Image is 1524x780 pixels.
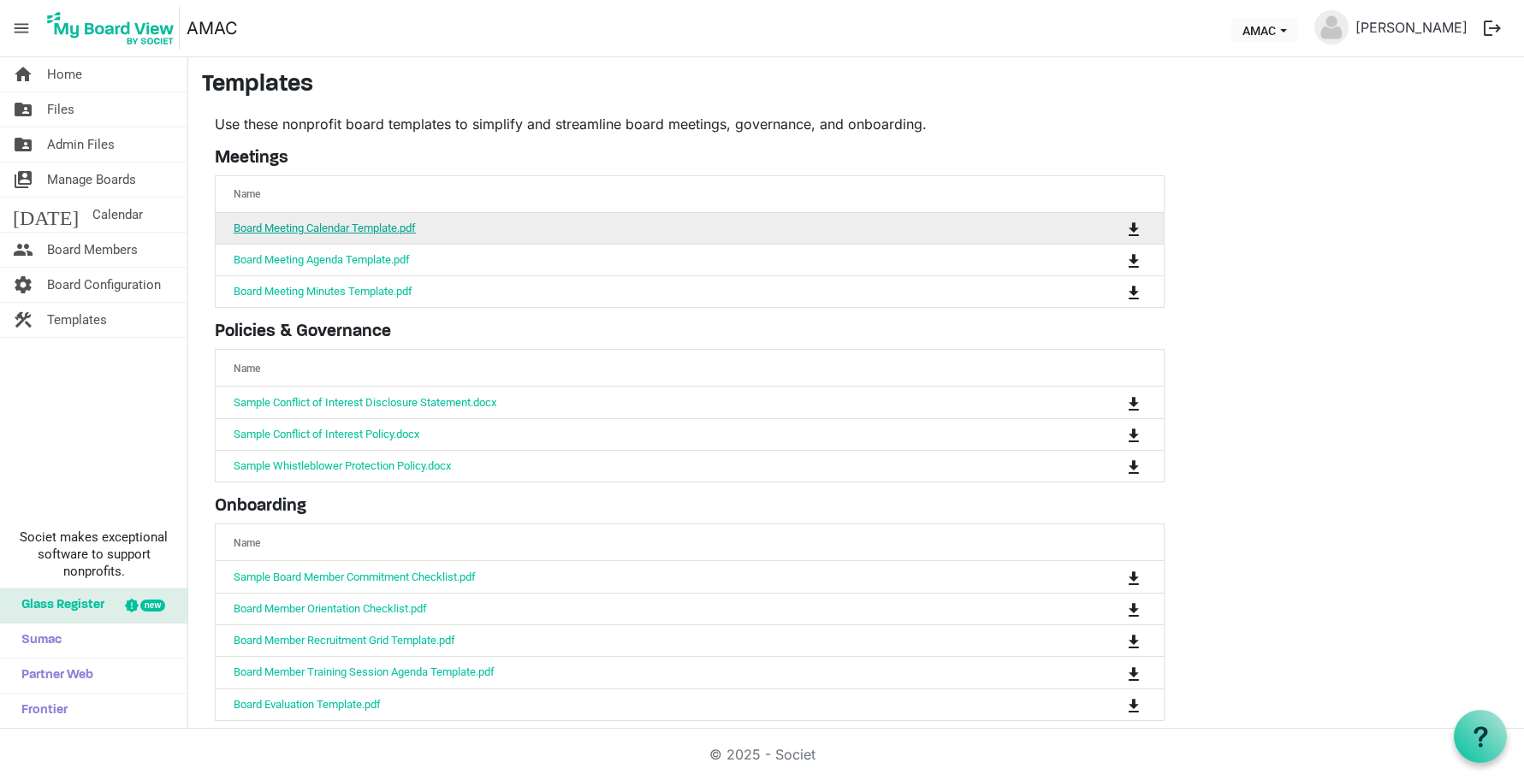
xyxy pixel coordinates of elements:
[47,268,161,302] span: Board Configuration
[13,92,33,127] span: folder_shared
[216,561,1057,592] td: Sample Board Member Commitment Checklist.pdf is template cell column header Name
[5,12,38,44] span: menu
[216,624,1057,656] td: Board Member Recruitment Grid Template.pdf is template cell column header Name
[42,7,187,50] a: My Board View Logo
[13,694,68,728] span: Frontier
[216,213,1057,244] td: Board Meeting Calendar Template.pdf is template cell column header Name
[13,57,33,92] span: home
[1057,561,1164,592] td: is Command column column header
[234,222,416,234] a: Board Meeting Calendar Template.pdf
[216,593,1057,624] td: Board Member Orientation Checklist.pdf is template cell column header Name
[216,450,1057,482] td: Sample Whistleblower Protection Policy.docx is template cell column header Name
[1057,450,1164,482] td: is Command column column header
[1231,18,1298,42] button: AMAC dropdownbutton
[13,162,33,197] span: switch_account
[216,275,1057,307] td: Board Meeting Minutes Template.pdf is template cell column header Name
[216,418,1057,450] td: Sample Conflict of Interest Policy.docx is template cell column header Name
[47,233,138,267] span: Board Members
[202,71,1510,100] h3: Templates
[234,602,427,615] a: Board Member Orientation Checklist.pdf
[234,428,419,440] a: Sample Conflict of Interest Policy.docx
[13,127,33,162] span: folder_shared
[1057,418,1164,450] td: is Command column column header
[8,529,180,580] span: Societ makes exceptional software to support nonprofits.
[1057,624,1164,656] td: is Command column column header
[42,7,180,50] img: My Board View Logo
[47,92,74,127] span: Files
[1474,10,1510,46] button: logout
[234,285,412,298] a: Board Meeting Minutes Template.pdf
[234,570,476,583] a: Sample Board Member Commitment Checklist.pdf
[13,588,104,623] span: Glass Register
[1057,387,1164,417] td: is Command column column header
[234,253,410,266] a: Board Meeting Agenda Template.pdf
[47,303,107,337] span: Templates
[1122,280,1146,304] button: Download
[709,746,815,763] a: © 2025 - Societ
[1122,629,1146,653] button: Download
[1314,10,1349,44] img: no-profile-picture.svg
[13,623,62,658] span: Sumac
[1122,660,1146,684] button: Download
[13,268,33,302] span: settings
[215,148,1165,168] h5: Meetings
[234,665,495,678] a: Board Member Training Session Agenda Template.pdf
[216,656,1057,688] td: Board Member Training Session Agenda Template.pdf is template cell column header Name
[92,198,143,232] span: Calendar
[13,233,33,267] span: people
[234,634,455,647] a: Board Member Recruitment Grid Template.pdf
[1122,564,1146,588] button: Download
[47,162,136,197] span: Manage Boards
[1122,693,1146,717] button: Download
[13,198,79,232] span: [DATE]
[1122,216,1146,240] button: Download
[1057,275,1164,307] td: is Command column column header
[47,127,115,162] span: Admin Files
[234,188,260,200] span: Name
[215,114,1165,134] p: Use these nonprofit board templates to simplify and streamline board meetings, governance, and on...
[1057,213,1164,244] td: is Command column column header
[234,537,260,549] span: Name
[216,387,1057,417] td: Sample Conflict of Interest Disclosure Statement.docx is template cell column header Name
[1057,688,1164,720] td: is Command column column header
[187,11,238,45] a: AMAC
[13,659,93,693] span: Partner Web
[234,396,496,409] a: Sample Conflict of Interest Disclosure Statement.docx
[1122,422,1146,446] button: Download
[1057,656,1164,688] td: is Command column column header
[13,303,33,337] span: construction
[1057,593,1164,624] td: is Command column column header
[215,322,1165,342] h5: Policies & Governance
[216,688,1057,720] td: Board Evaluation Template.pdf is template cell column header Name
[234,698,381,711] a: Board Evaluation Template.pdf
[1057,244,1164,275] td: is Command column column header
[1349,10,1474,44] a: [PERSON_NAME]
[1122,454,1146,478] button: Download
[1122,248,1146,272] button: Download
[1122,597,1146,621] button: Download
[234,363,260,375] span: Name
[1122,390,1146,414] button: Download
[234,459,451,472] a: Sample Whistleblower Protection Policy.docx
[215,496,1165,517] h5: Onboarding
[47,57,82,92] span: Home
[140,600,165,612] div: new
[216,244,1057,275] td: Board Meeting Agenda Template.pdf is template cell column header Name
